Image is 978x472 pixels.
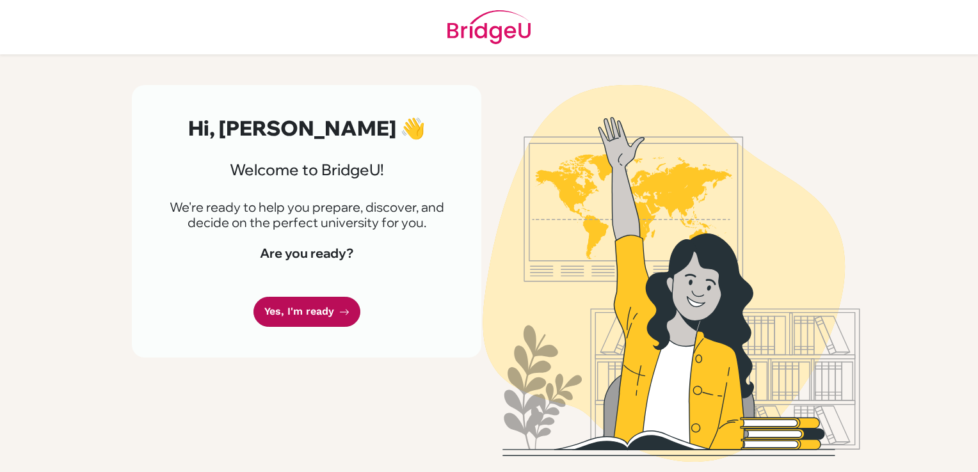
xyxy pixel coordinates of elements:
[163,200,451,230] p: We're ready to help you prepare, discover, and decide on the perfect university for you.
[163,161,451,179] h3: Welcome to BridgeU!
[163,246,451,261] h4: Are you ready?
[253,297,360,327] a: Yes, I'm ready
[163,116,451,140] h2: Hi, [PERSON_NAME] 👋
